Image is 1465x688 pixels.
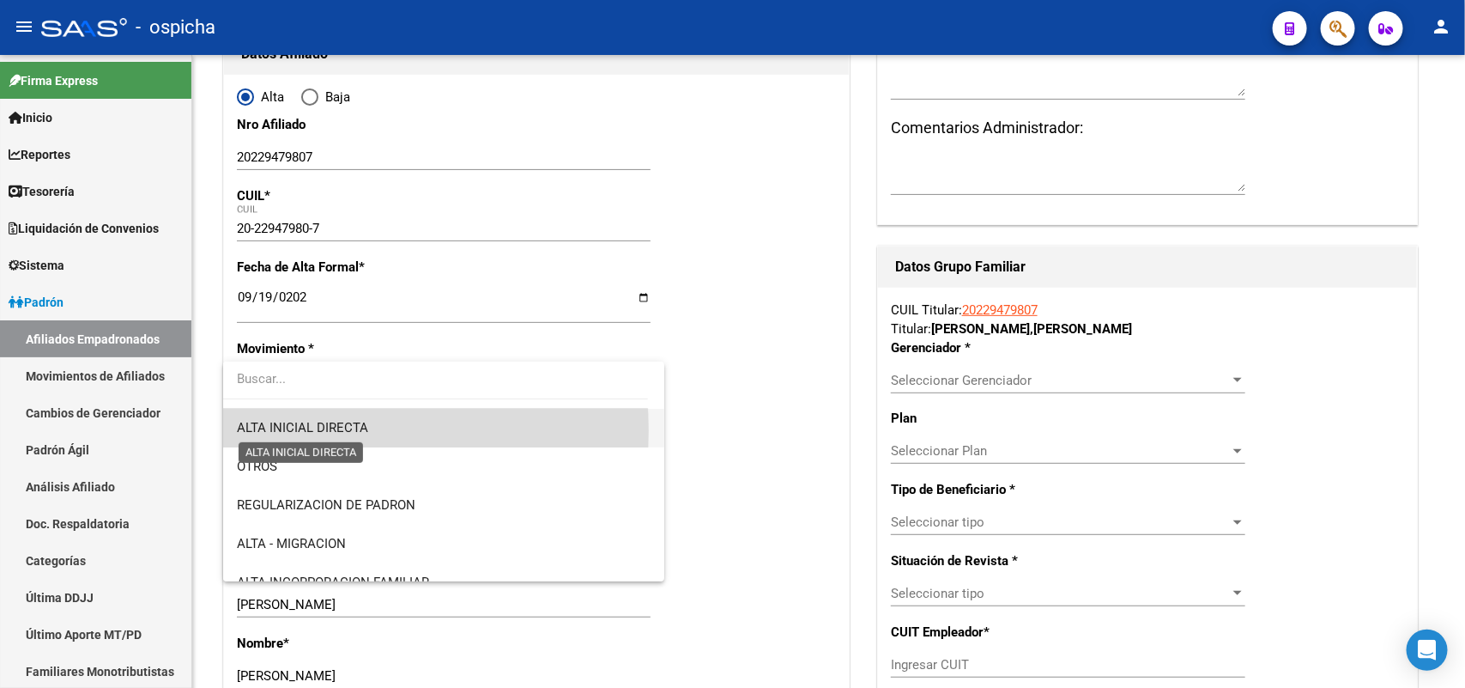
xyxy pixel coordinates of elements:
span: OTROS [237,459,277,474]
span: ALTA - MIGRACION [237,536,346,551]
span: ALTA INCORPORACION FAMILIAR [237,575,429,590]
div: Open Intercom Messenger [1407,630,1448,671]
span: ALTA INICIAL DIRECTA [237,420,368,435]
span: REGULARIZACION DE PADRON [237,497,415,513]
